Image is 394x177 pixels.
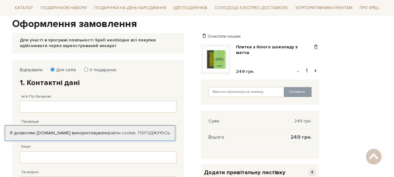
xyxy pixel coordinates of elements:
[92,3,169,13] span: Подарунки на День народження
[284,87,312,97] button: Оновити
[21,119,39,125] label: Прізвище
[236,44,312,56] a: Плитка з білого шоколаду з матча
[212,3,291,13] a: Солодощі з експрес-доставкою
[357,3,382,13] span: Про Spell
[203,47,229,72] img: Плитка з білого шоколаду з матча
[201,33,319,39] div: Очистити кошик
[293,3,355,13] a: Корпоративним клієнтам
[12,3,36,13] span: Каталог
[38,3,89,13] span: Подарункові набори
[294,118,312,124] span: 249 грн.
[171,3,210,13] span: Ідеї подарунків
[208,118,219,124] span: Сума
[84,67,88,72] input: У подарунок
[295,66,301,76] button: -
[52,67,76,73] label: Для себе
[138,130,170,136] a: Погоджуюсь
[236,69,254,74] span: 249 грн.
[12,18,382,31] h1: Оформлення замовлення
[308,169,316,176] span: +
[21,144,30,150] label: Email
[86,67,116,73] label: У подарунок
[5,130,175,136] div: Я дозволяю [DOMAIN_NAME] використовувати
[21,94,51,99] label: Ім'я По-батькові
[204,169,285,176] span: Додати привітальну листівку
[107,130,136,136] a: файли cookie
[20,37,176,49] div: Для участі в програмі лояльності Spell необхідно всі покупки здійснювати через зареєстрований акк...
[50,67,55,72] input: Для себе
[208,87,284,97] input: Ввести промокод на знижку
[20,78,176,88] h2: 1. Контактні дані
[208,134,224,140] span: Всього
[312,66,319,76] button: +
[21,169,39,175] label: Телефон
[20,67,43,73] label: Відправити
[291,134,312,140] span: 249 грн.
